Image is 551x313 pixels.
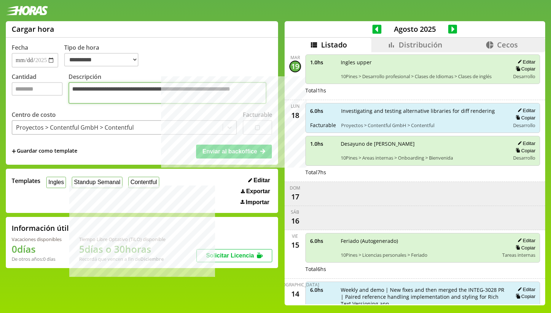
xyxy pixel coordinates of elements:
span: Enviar al backoffice [202,148,257,154]
span: 10Pines > Desarrollo profesional > Clases de Idiomas > Clases de inglés [341,73,505,80]
label: Cantidad [12,73,69,106]
button: Solicitar Licencia [196,249,272,262]
span: Templates [12,177,40,185]
label: Tipo de hora [64,43,144,68]
div: scrollable content [285,52,545,304]
span: 1.0 hs [310,59,336,66]
span: Listado [321,40,347,50]
div: [DEMOGRAPHIC_DATA] [271,282,319,288]
img: logotipo [6,6,48,15]
span: + [12,147,16,155]
button: Editar [246,177,272,184]
button: Copiar [513,115,535,121]
span: Solicitar Licencia [206,252,254,259]
button: Editar [515,286,535,293]
div: 19 [289,61,301,72]
span: Exportar [246,188,270,195]
div: lun [291,103,300,109]
span: Cecos [497,40,518,50]
button: Contentful [128,177,159,188]
button: Ingles [46,177,66,188]
span: Desarrollo [513,122,535,129]
div: sáb [291,209,299,215]
span: 6.0 hs [310,107,336,114]
label: Facturable [243,111,272,119]
span: 10Pines > Areas internas > Onboarding > Bienvenida [341,154,505,161]
button: Enviar al backoffice [196,145,272,159]
span: Distribución [399,40,442,50]
button: Exportar [239,188,272,195]
div: dom [290,185,300,191]
div: 17 [289,191,301,203]
button: Standup Semanal [72,177,122,188]
textarea: Descripción [69,82,266,104]
span: Desayuno de [PERSON_NAME] [341,140,505,147]
div: Recordá que vencen a fin de [79,256,165,262]
span: 6.0 hs [310,286,336,293]
button: Editar [515,107,535,114]
div: mar [290,54,300,61]
span: Editar [254,177,270,184]
span: 6.0 hs [310,237,336,244]
span: 10Pines > Licencias personales > Feriado [341,252,497,258]
label: Fecha [12,43,28,51]
b: Diciembre [140,256,164,262]
span: Desarrollo [513,154,535,161]
button: Copiar [513,245,535,251]
span: Tareas internas [502,252,535,258]
button: Editar [515,140,535,146]
span: Weekly and demo | New fixes and then merged the INTEG-3028 PR | Paired reference handling impleme... [341,286,505,307]
span: +Guardar como template [12,147,77,155]
span: Feriado (Autogenerado) [341,237,497,244]
span: Proyectos > Contentful GmbH > Contentful [341,122,505,129]
button: Copiar [513,148,535,154]
label: Centro de costo [12,111,56,119]
div: Tiempo Libre Optativo (TiLO) disponible [79,236,165,243]
div: Vacaciones disponibles [12,236,62,243]
span: Importar [246,199,269,206]
span: 1.0 hs [310,140,336,147]
div: Proyectos > Contentful GmbH > Contentful [16,123,134,131]
button: Editar [515,237,535,244]
div: 16 [289,215,301,227]
div: Total 6 hs [305,266,540,272]
span: Ingles upper [341,59,505,66]
div: 14 [289,288,301,299]
div: vie [292,233,298,239]
button: Copiar [513,66,535,72]
button: Copiar [513,293,535,299]
select: Tipo de hora [64,53,138,66]
h2: Información útil [12,223,69,233]
div: 15 [289,239,301,251]
span: Desarrollo [513,73,535,80]
div: De otros años: 0 días [12,256,62,262]
h1: Cargar hora [12,24,54,34]
div: 18 [289,109,301,121]
span: Investigating and testing alternative libraries for diff rendering [341,107,505,114]
div: Total 7 hs [305,169,540,176]
label: Descripción [69,73,272,106]
input: Cantidad [12,82,63,96]
span: Agosto 2025 [382,24,448,34]
div: Total 1 hs [305,87,540,94]
h1: 0 días [12,243,62,256]
button: Editar [515,59,535,65]
span: Facturable [310,122,336,129]
h1: 5 días o 30 horas [79,243,165,256]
